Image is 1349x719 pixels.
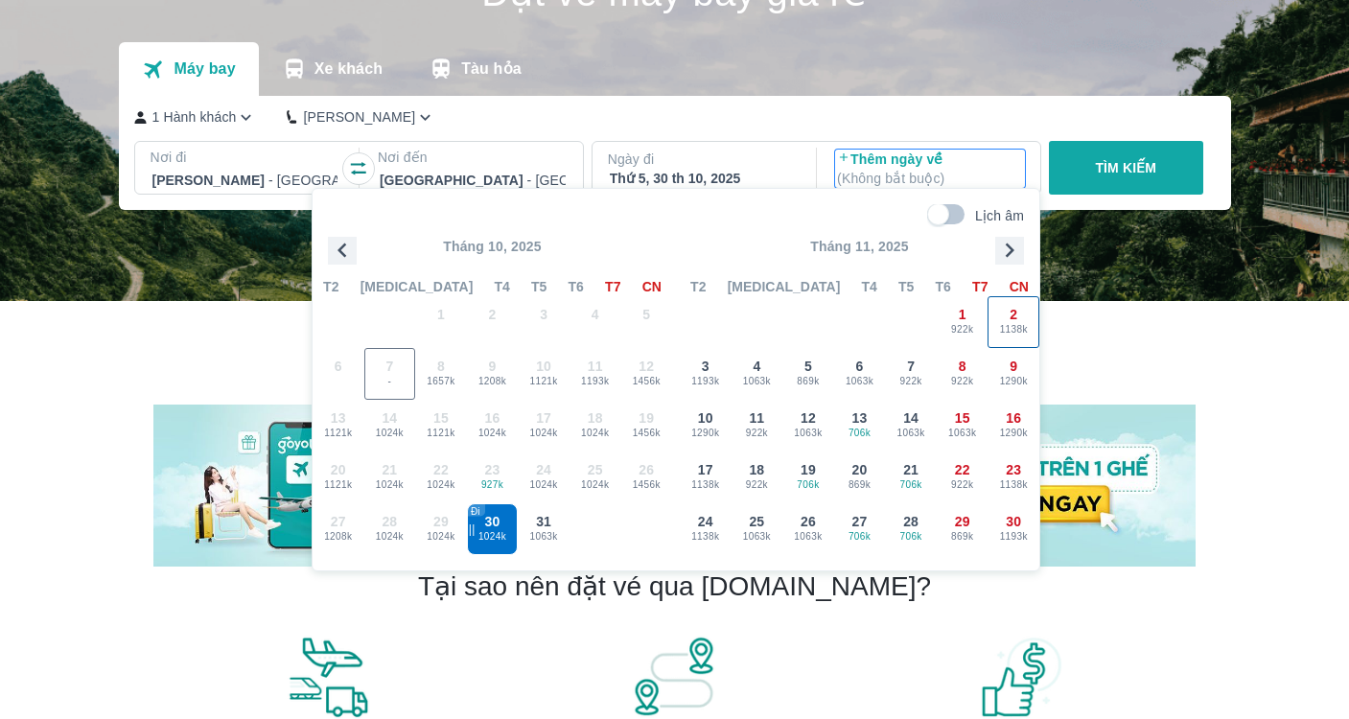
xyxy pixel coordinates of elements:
[835,374,885,389] span: 1063k
[834,503,886,555] button: 27706k
[783,477,833,493] span: 706k
[862,277,877,296] span: T4
[680,237,1039,256] p: Tháng 11, 2025
[153,405,1196,567] img: banner-home
[955,408,970,428] span: 15
[959,305,966,324] span: 1
[782,400,834,452] button: 121063k
[631,635,717,719] img: banner
[1006,408,1021,428] span: 16
[979,635,1065,719] img: banner
[1006,512,1021,531] span: 30
[834,348,886,400] button: 61063k
[702,357,709,376] span: 3
[536,512,551,531] span: 31
[972,277,988,296] span: T7
[885,452,937,503] button: 21706k
[783,529,833,545] span: 1063k
[681,477,731,493] span: 1138k
[303,107,415,127] p: [PERSON_NAME]
[907,357,915,376] span: 7
[680,503,732,555] button: 241138k
[681,426,731,441] span: 1290k
[313,237,672,256] p: Tháng 10, 2025
[569,277,584,296] span: T6
[519,529,569,545] span: 1063k
[937,400,988,452] button: 151063k
[610,169,796,188] div: Thứ 5, 30 th 10, 2025
[728,277,841,296] span: [MEDICAL_DATA]
[937,503,988,555] button: 29869k
[783,374,833,389] span: 869k
[835,529,885,545] span: 706k
[885,503,937,555] button: 28706k
[938,529,988,545] span: 869k
[886,529,936,545] span: 706k
[938,426,988,441] span: 1063k
[937,296,988,348] button: 1922k
[531,277,547,296] span: T5
[835,426,885,441] span: 706k
[418,569,931,604] h2: Tại sao nên đặt vé qua [DOMAIN_NAME]?
[801,408,816,428] span: 12
[837,169,1023,188] p: ( Không bắt buộc )
[988,503,1039,555] button: 301193k
[733,426,782,441] span: 922k
[988,296,1039,348] button: 21138k
[1006,460,1021,479] span: 23
[467,503,519,555] button: ||301024k
[903,460,919,479] span: 21
[988,529,1038,545] span: 1193k
[885,400,937,452] button: 141063k
[471,507,479,517] span: Đi
[856,357,864,376] span: 6
[1010,277,1029,296] span: CN
[938,374,988,389] span: 922k
[152,107,237,127] p: 1 Hành khách
[468,529,518,545] span: 1024k
[153,332,1196,366] h2: Chương trình giảm giá
[642,277,662,296] span: CN
[988,374,1038,389] span: 1290k
[1095,158,1156,177] p: TÌM KIẾM
[732,348,783,400] button: 41063k
[938,477,988,493] span: 922k
[782,348,834,400] button: 5869k
[975,206,1024,225] p: Lịch âm
[753,357,760,376] span: 4
[801,512,816,531] span: 26
[782,452,834,503] button: 19706k
[732,452,783,503] button: 18922k
[936,277,951,296] span: T6
[886,374,936,389] span: 922k
[988,348,1039,400] button: 91290k
[898,277,914,296] span: T5
[733,477,782,493] span: 922k
[681,374,731,389] span: 1193k
[134,107,257,128] button: 1 Hành khách
[284,635,370,719] img: banner
[680,400,732,452] button: 101290k
[959,357,966,376] span: 8
[680,452,732,503] button: 171138k
[119,42,545,96] div: transportation tabs
[885,348,937,400] button: 7922k
[495,277,510,296] span: T4
[852,460,868,479] span: 20
[903,408,919,428] span: 14
[605,277,620,296] span: T7
[733,374,782,389] span: 1063k
[837,150,1023,188] p: Thêm ngày về
[732,400,783,452] button: 11922k
[1049,141,1203,195] button: TÌM KIẾM
[988,452,1039,503] button: 231138k
[988,322,1038,337] span: 1138k
[834,400,886,452] button: 13706k
[782,503,834,555] button: 261063k
[988,400,1039,452] button: 161290k
[287,107,435,128] button: [PERSON_NAME]
[698,460,713,479] span: 17
[783,426,833,441] span: 1063k
[1010,357,1017,376] span: 9
[804,357,812,376] span: 5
